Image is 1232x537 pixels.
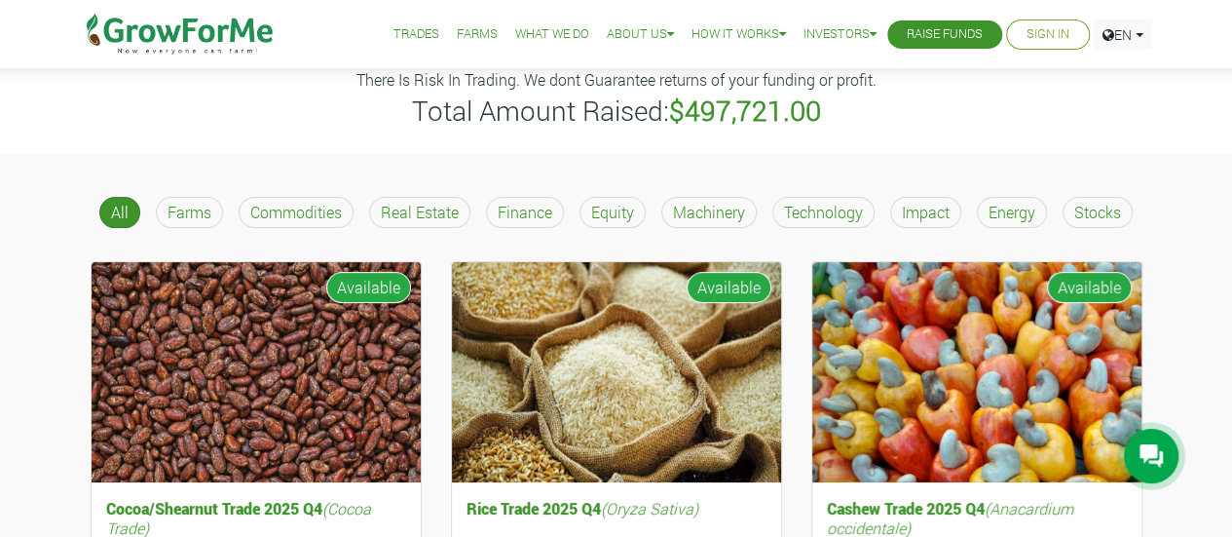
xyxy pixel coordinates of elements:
img: growforme image [92,262,421,483]
img: growforme image [452,262,781,483]
p: Energy [989,201,1035,224]
a: Farms [148,189,231,236]
h3: Total Amount Raised: [79,95,1154,128]
p: Equity [591,201,634,224]
p: Real Estate [381,201,459,224]
p: Stocks [1074,201,1121,224]
p: Commodities [250,201,342,224]
a: Machinery [653,189,765,236]
a: Equity [572,189,653,236]
span: Available [687,272,771,303]
a: Commodities [231,189,361,236]
a: Impact [882,189,969,236]
i: (Cocoa Trade) [106,498,371,537]
a: Farms [457,24,498,45]
span: Available [1047,272,1132,303]
a: About Us [607,24,674,45]
h5: Rice Trade 2025 Q4 [462,494,771,522]
a: Raise Funds [907,24,983,45]
a: EN [1094,19,1152,50]
a: Finance [478,189,572,236]
a: Sign In [1027,24,1069,45]
span: Available [326,272,411,303]
p: Impact [902,201,950,224]
a: Energy [969,189,1055,236]
a: How it Works [691,24,786,45]
a: All [92,189,148,236]
b: $497,721.00 [669,93,821,129]
p: Finance [498,201,552,224]
p: Machinery [673,201,745,224]
a: Stocks [1055,189,1140,236]
a: Real Estate [361,189,478,236]
p: All [111,201,129,224]
p: Farms [168,201,211,224]
a: What We Do [515,24,589,45]
i: (Anacardium occidentale) [827,498,1073,537]
p: There Is Risk In Trading. We dont Guarantee returns of your funding or profit. [79,68,1154,92]
a: Investors [803,24,877,45]
p: Technology [784,201,863,224]
a: Trades [393,24,439,45]
i: (Oryza Sativa) [601,498,698,518]
img: growforme image [812,262,1141,483]
a: Technology [765,189,882,236]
